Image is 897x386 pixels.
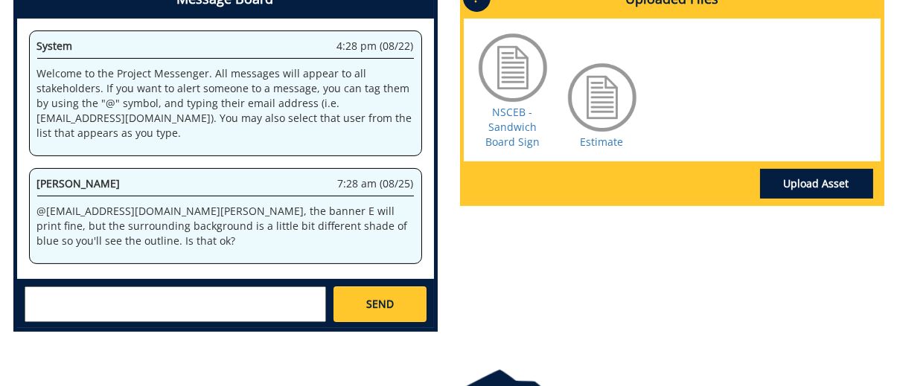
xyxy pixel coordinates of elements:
[366,297,394,312] span: SEND
[581,135,624,149] a: Estimate
[37,176,121,190] span: [PERSON_NAME]
[338,176,414,191] span: 7:28 am (08/25)
[25,286,326,322] textarea: messageToSend
[37,66,414,141] p: Welcome to the Project Messenger. All messages will appear to all stakeholders. If you want to al...
[760,169,873,199] a: Upload Asset
[337,39,414,54] span: 4:28 pm (08/22)
[37,204,414,248] p: @ [EMAIL_ADDRESS][DOMAIN_NAME] [PERSON_NAME], the banner E will print fine, but the surrounding b...
[333,286,426,322] a: SEND
[37,39,73,53] span: System
[485,105,540,149] a: NSCEB - Sandwich Board Sign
